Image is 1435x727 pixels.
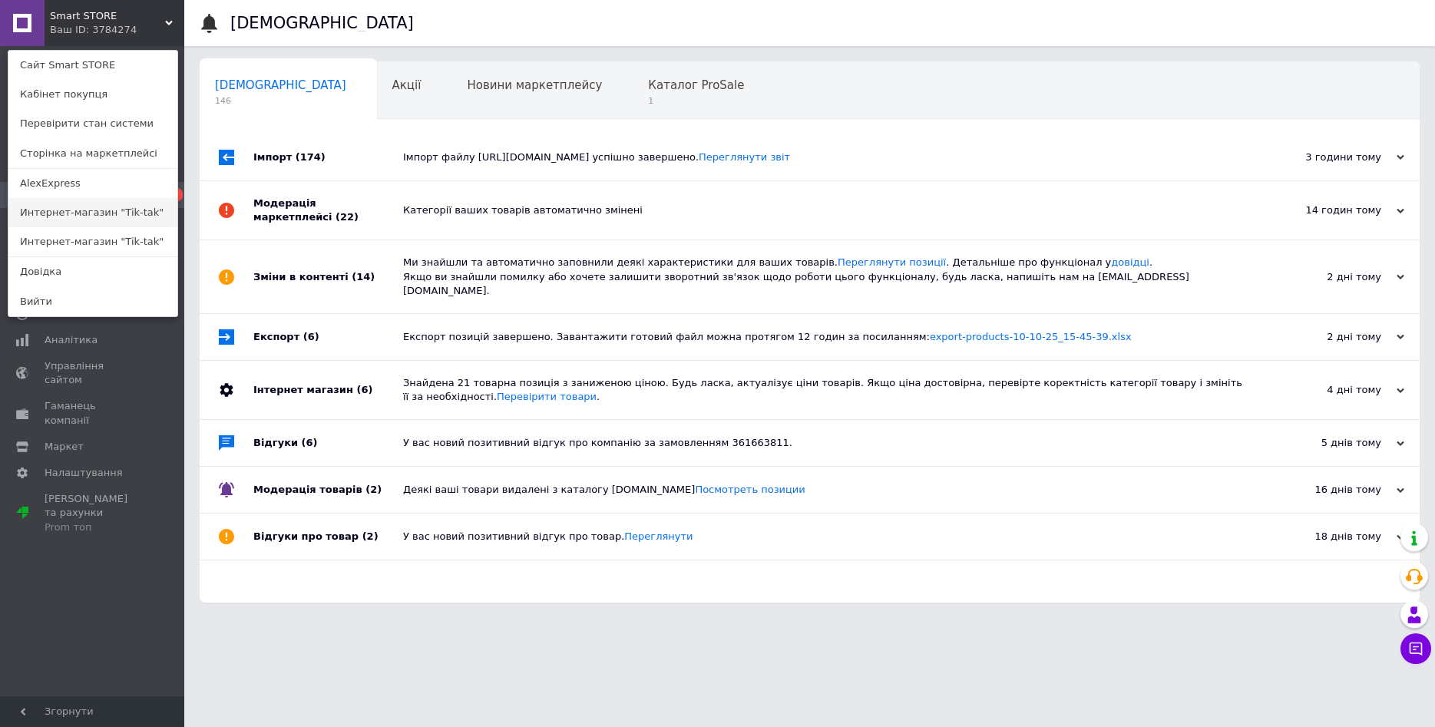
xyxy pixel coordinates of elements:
button: Чат з покупцем [1400,633,1431,664]
a: Сайт Smart STORE [8,51,177,80]
a: Интернет-магазин "Tik-tak" [8,198,177,227]
span: (6) [356,384,372,395]
div: У вас новий позитивний відгук про товар. [403,530,1251,544]
span: Гаманець компанії [45,399,142,427]
div: Ваш ID: 3784274 [50,23,114,37]
a: Довідка [8,257,177,286]
a: Интернет-магазин "Tik-tak" [8,227,177,256]
span: (2) [365,484,382,495]
div: Зміни в контенті [253,240,403,313]
div: 4 дні тому [1251,383,1404,397]
div: Ми знайшли та автоматично заповнили деякі характеристики для ваших товарів. . Детальніше про функ... [403,256,1251,298]
span: 146 [215,95,346,107]
a: довідці [1111,256,1149,268]
div: Деякі ваші товари видалені з каталогу [DOMAIN_NAME] [403,483,1251,497]
a: export-products-10-10-25_15-45-39.xlsx [930,331,1132,342]
div: Знайдена 21 товарна позиція з заниженою ціною. Будь ласка, актуалізує ціни товарів. Якщо ціна дос... [403,376,1251,404]
a: AlexExpress [8,169,177,198]
div: Інтернет магазин [253,361,403,419]
div: Prom топ [45,520,142,534]
a: Перевірити товари [497,391,597,402]
div: 2 дні тому [1251,270,1404,284]
span: (6) [302,437,318,448]
span: (174) [296,151,326,163]
span: Новини маркетплейсу [467,78,602,92]
span: Каталог ProSale [648,78,744,92]
span: Акції [392,78,422,92]
div: Відгуки про товар [253,514,403,560]
a: Переглянути позиції [838,256,946,268]
span: (14) [352,271,375,283]
div: Категорії ваших товарів автоматично змінені [403,203,1251,217]
div: Відгуки [253,420,403,466]
div: У вас новий позитивний відгук про компанію за замовленням 361663811. [403,436,1251,450]
div: Імпорт [253,134,403,180]
a: Перевірити стан системи [8,109,177,138]
div: Модерація товарів [253,467,403,513]
span: (6) [303,331,319,342]
div: Експорт позицій завершено. Завантажити готовий файл можна протягом 12 годин за посиланням: [403,330,1251,344]
span: (22) [336,211,359,223]
div: 5 днів тому [1251,436,1404,450]
span: (2) [362,530,379,542]
div: 14 годин тому [1251,203,1404,217]
span: [DEMOGRAPHIC_DATA] [215,78,346,92]
div: Експорт [253,314,403,360]
a: Вийти [8,287,177,316]
span: Маркет [45,440,84,454]
a: Кабінет покупця [8,80,177,109]
div: Імпорт файлу [URL][DOMAIN_NAME] успішно завершено. [403,150,1251,164]
span: [PERSON_NAME] та рахунки [45,492,142,534]
span: Управління сайтом [45,359,142,387]
div: Модерація маркетплейсі [253,181,403,240]
a: Сторінка на маркетплейсі [8,139,177,168]
a: Переглянути звіт [699,151,790,163]
div: 2 дні тому [1251,330,1404,344]
span: Налаштування [45,466,123,480]
a: Посмотреть позиции [695,484,805,495]
span: 1 [648,95,744,107]
div: 16 днів тому [1251,483,1404,497]
div: 18 днів тому [1251,530,1404,544]
a: Переглянути [624,530,693,542]
div: 3 години тому [1251,150,1404,164]
span: Smart STORE [50,9,165,23]
h1: [DEMOGRAPHIC_DATA] [230,14,414,32]
span: Аналітика [45,333,98,347]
